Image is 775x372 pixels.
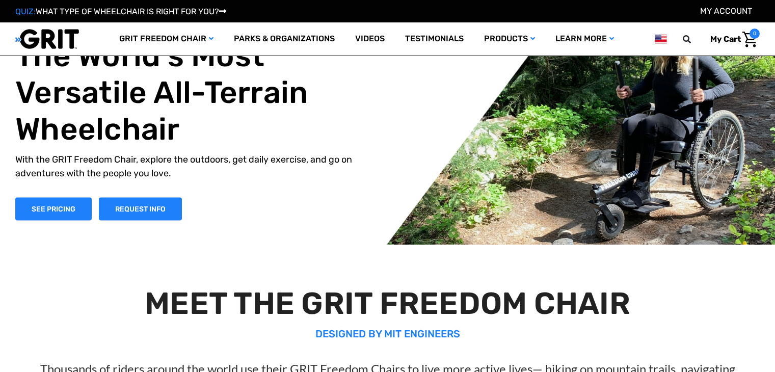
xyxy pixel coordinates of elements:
[19,285,756,322] h2: MEET THE GRIT FREEDOM CHAIR
[15,7,36,16] span: QUIZ:
[710,34,741,44] span: My Cart
[345,22,395,56] a: Videos
[15,152,375,180] p: With the GRIT Freedom Chair, explore the outdoors, get daily exercise, and go on adventures with ...
[655,33,667,45] img: us.png
[545,22,624,56] a: Learn More
[15,7,226,16] a: QUIZ:WHAT TYPE OF WHEELCHAIR IS RIGHT FOR YOU?
[474,22,545,56] a: Products
[703,29,760,50] a: Cart with 0 items
[19,326,756,341] p: DESIGNED BY MIT ENGINEERS
[15,197,92,220] a: Shop Now
[687,29,703,50] input: Search
[395,22,474,56] a: Testimonials
[15,37,375,147] h1: The World's Most Versatile All-Terrain Wheelchair
[99,197,182,220] a: Slide number 1, Request Information
[109,22,224,56] a: GRIT Freedom Chair
[750,29,760,39] span: 0
[700,6,752,16] a: Account
[224,22,345,56] a: Parks & Organizations
[15,29,79,49] img: GRIT All-Terrain Wheelchair and Mobility Equipment
[742,32,757,47] img: Cart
